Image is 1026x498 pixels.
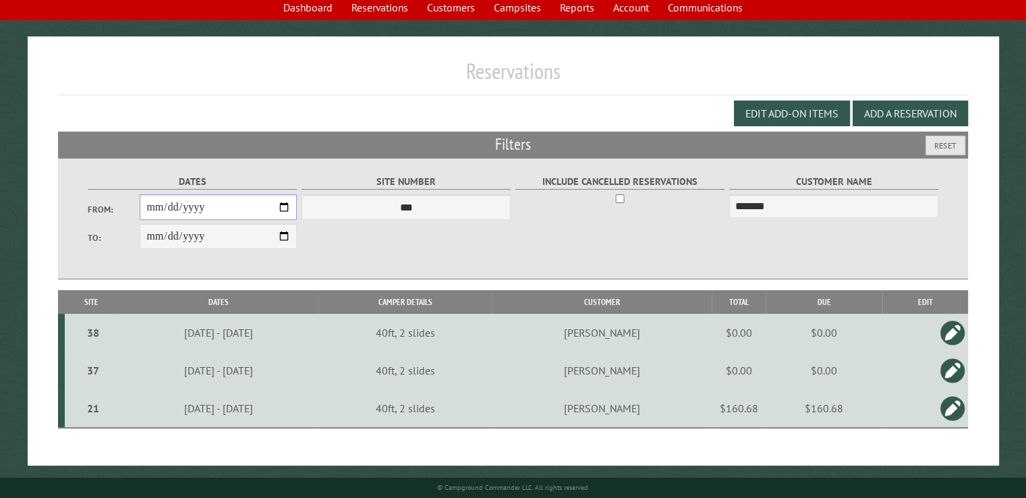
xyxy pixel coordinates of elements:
[729,174,939,190] label: Customer Name
[121,402,316,415] div: [DATE] - [DATE]
[712,352,766,389] td: $0.00
[88,231,140,244] label: To:
[70,402,116,415] div: 21
[70,364,116,377] div: 37
[766,314,882,352] td: $0.00
[712,290,766,314] th: Total
[58,132,968,157] h2: Filters
[766,290,882,314] th: Due
[121,364,316,377] div: [DATE] - [DATE]
[119,290,318,314] th: Dates
[318,389,492,428] td: 40ft, 2 slides
[492,352,712,389] td: [PERSON_NAME]
[712,314,766,352] td: $0.00
[712,389,766,428] td: $160.68
[88,174,297,190] label: Dates
[437,483,590,492] small: © Campground Commander LLC. All rights reserved.
[734,101,850,126] button: Edit Add-on Items
[492,389,712,428] td: [PERSON_NAME]
[318,352,492,389] td: 40ft, 2 slides
[492,314,712,352] td: [PERSON_NAME]
[882,290,968,314] th: Edit
[925,136,965,155] button: Reset
[766,389,882,428] td: $160.68
[853,101,968,126] button: Add a Reservation
[766,352,882,389] td: $0.00
[58,58,968,95] h1: Reservations
[121,326,316,339] div: [DATE] - [DATE]
[515,174,725,190] label: Include Cancelled Reservations
[302,174,511,190] label: Site Number
[318,290,492,314] th: Camper Details
[65,290,119,314] th: Site
[70,326,116,339] div: 38
[88,203,140,216] label: From:
[318,314,492,352] td: 40ft, 2 slides
[492,290,712,314] th: Customer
